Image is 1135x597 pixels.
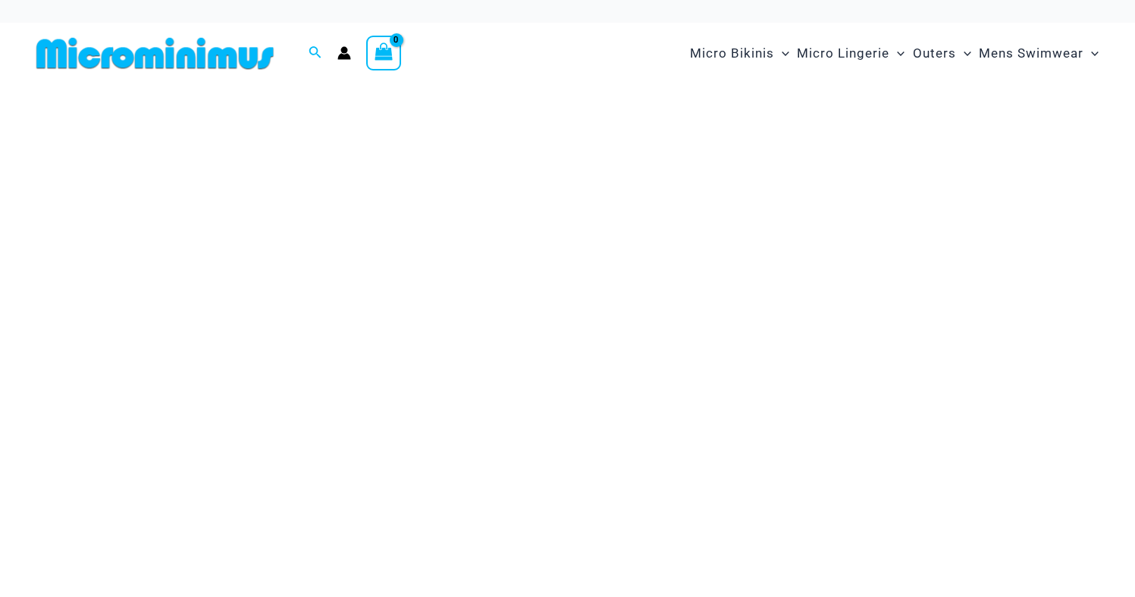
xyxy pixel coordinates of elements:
[366,36,401,70] a: View Shopping Cart, empty
[686,30,793,77] a: Micro BikinisMenu ToggleMenu Toggle
[309,44,322,63] a: Search icon link
[30,36,280,70] img: MM SHOP LOGO FLAT
[979,34,1083,73] span: Mens Swimwear
[909,30,975,77] a: OutersMenu ToggleMenu Toggle
[337,46,351,60] a: Account icon link
[889,34,905,73] span: Menu Toggle
[684,28,1105,79] nav: Site Navigation
[975,30,1102,77] a: Mens SwimwearMenu ToggleMenu Toggle
[690,34,774,73] span: Micro Bikinis
[1083,34,1099,73] span: Menu Toggle
[797,34,889,73] span: Micro Lingerie
[774,34,789,73] span: Menu Toggle
[793,30,908,77] a: Micro LingerieMenu ToggleMenu Toggle
[956,34,971,73] span: Menu Toggle
[913,34,956,73] span: Outers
